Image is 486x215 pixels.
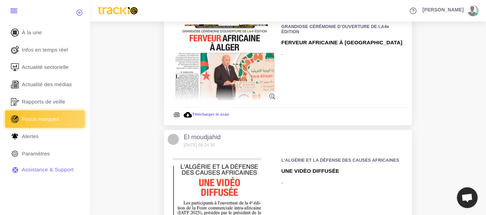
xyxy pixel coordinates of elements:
[10,79,20,90] img: revue-editorielle.svg
[22,115,59,123] span: Focus marques
[5,145,85,162] a: Paramètres
[10,62,20,72] img: revue-sectorielle.svg
[22,46,68,54] span: Infos en temps réel
[95,4,141,18] img: trackio.svg
[5,93,85,110] a: Rapports de veille
[468,5,477,16] img: avatar
[281,158,399,163] h6: L'ALGÉRIE ET LA DÉFENSE DES CAUSES AFRICAINES
[419,5,481,16] a: [PERSON_NAME] avatar
[5,41,85,59] a: Infos en temps réel
[22,150,50,158] span: Paramètres
[10,27,20,38] img: home.svg
[22,63,69,71] span: Actualité sectorielle
[268,92,276,100] img: zoom
[423,7,464,12] span: [PERSON_NAME]
[5,59,85,76] a: Actualité sectorielle
[173,110,180,118] img: newspaper.svg
[183,112,229,116] a: Télécharger le scan
[10,97,20,107] img: rapport_1.svg
[22,29,42,36] span: À la une
[22,133,39,140] span: Alertes
[173,24,276,102] img: 5bac3de64b39ed20936b2486112f9881.jpg
[184,110,192,119] img: download.svg
[5,76,85,93] a: Actualité des médias
[281,24,408,35] h6: GRANDIOSE CÉRÉMONIE D’OUVERTURE DE LA4e ÉDITION
[5,128,85,145] a: Alertes
[10,131,20,142] img: Alerte.svg
[168,134,179,145] img: Avatar
[22,81,72,88] span: Actualité des médias
[281,19,408,107] div: -
[281,168,399,174] h5: UNE VIDÉO DIFFUSÉE
[22,98,65,106] span: Rapports de veille
[5,110,85,128] a: Focus marques
[457,187,478,208] div: Ouvrir le chat
[281,39,408,46] h5: FERVEUR AFRICAINE À [GEOGRAPHIC_DATA]
[22,166,74,173] span: Assistance & Support
[10,45,20,55] img: revue-live.svg
[5,24,85,41] a: À la une
[10,114,20,124] img: focus-marques.svg
[10,149,20,159] img: parametre.svg
[184,134,221,141] h5: El moudjahid
[184,143,215,147] small: [DATE] 08:24:30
